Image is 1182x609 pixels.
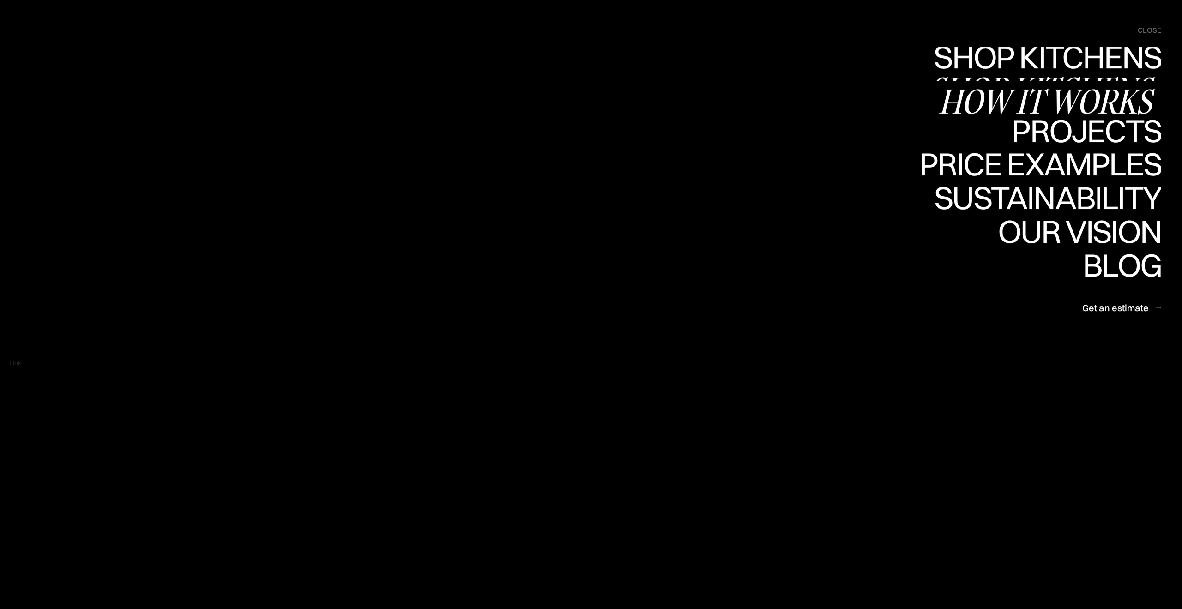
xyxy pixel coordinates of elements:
a: Price examplesPrice examples [919,148,1161,181]
a: Shop KitchensShop Kitchens [929,47,1161,81]
a: BlogBlog [1077,249,1161,283]
a: how it workshow it works [939,81,1161,115]
a: Get an estimate [1082,296,1161,319]
div: Price examples [919,180,1161,212]
div: Projects [1012,115,1161,147]
div: Shop Kitchens [929,73,1161,105]
div: Our vision [990,247,1161,280]
div: Sustainability [926,214,1161,246]
div: Sustainability [926,181,1161,214]
div: Get an estimate [1082,301,1149,314]
div: menu [1128,21,1161,40]
a: Our visionOur vision [990,215,1161,249]
a: ProjectsProjects [1012,115,1161,148]
div: Shop Kitchens [929,41,1161,73]
div: Blog [1077,249,1161,281]
div: Price examples [919,148,1161,180]
div: close [1138,25,1161,36]
a: SustainabilitySustainability [926,181,1161,215]
div: how it works [939,85,1161,117]
div: Blog [1077,281,1161,314]
div: Projects [1012,147,1161,179]
div: Our vision [990,215,1161,247]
